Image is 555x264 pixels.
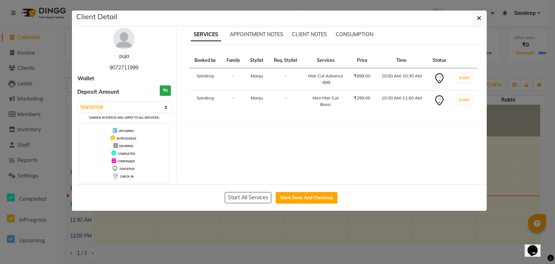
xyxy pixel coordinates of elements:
[307,73,344,86] div: Hair Cut Advance -899
[118,152,135,156] span: COMPLETED
[292,31,327,38] span: CLIENT NOTES
[119,167,135,171] span: TENTATIVE
[251,73,263,78] span: Manju
[119,144,133,148] span: DROPPED
[268,53,303,68] th: Req. Stylist
[189,90,221,112] td: Sandeep
[276,192,337,204] button: Mark Done And Checkout
[119,53,129,59] a: puja
[245,53,269,68] th: Stylist
[89,116,159,119] small: Change in status will apply to all services.
[268,68,303,90] td: -
[117,159,135,163] span: CONFIRMED
[376,53,427,68] th: Time
[457,95,472,105] button: START
[221,68,245,90] td: -
[113,28,135,50] img: avatar
[191,28,221,41] span: SERVICES
[225,192,271,203] button: Start All Services
[221,53,245,68] th: Family
[427,53,451,68] th: Status
[303,53,349,68] th: Services
[230,31,283,38] span: APPOINTMENT NOTES
[307,95,344,108] div: Men Hair Cut Basic
[189,68,221,90] td: Sandeep
[221,90,245,112] td: -
[119,129,134,133] span: UPCOMING
[349,53,375,68] th: Price
[353,73,371,79] div: ₹899.00
[76,11,117,22] h5: Client Detail
[376,90,427,112] td: 10:30 AM-11:00 AM
[268,90,303,112] td: -
[117,137,136,140] span: IN PROGRESS
[160,85,171,96] h3: ₹0
[457,73,472,82] button: START
[77,74,94,83] span: Wallet
[336,31,373,38] span: CONSUMPTION
[251,95,263,101] span: Manju
[120,175,134,178] span: CHECK-IN
[189,53,221,68] th: Booked by
[77,88,119,96] span: Deposit Amount
[109,64,138,71] span: 9072711999
[353,95,371,101] div: ₹299.00
[376,68,427,90] td: 10:00 AM-10:30 AM
[525,235,548,257] iframe: chat widget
